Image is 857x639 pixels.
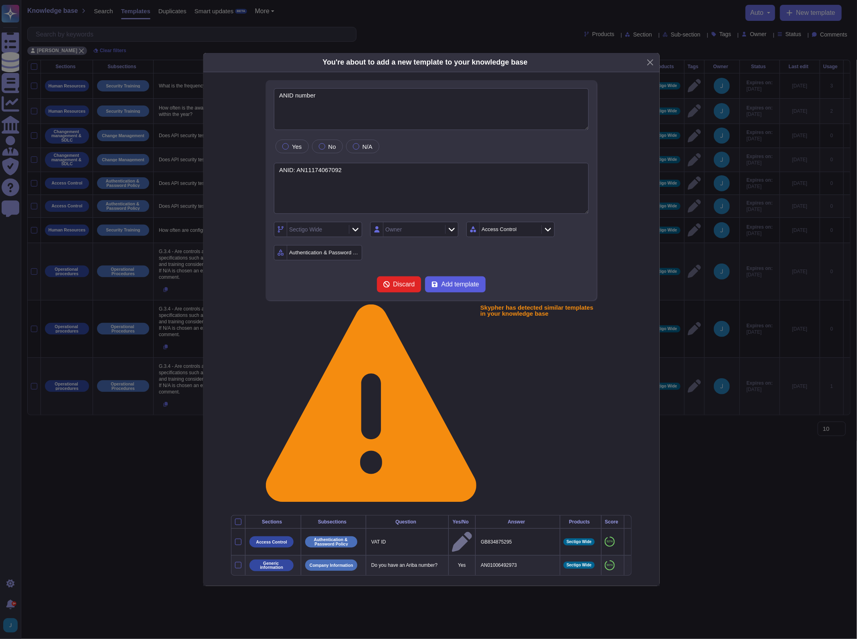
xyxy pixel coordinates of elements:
text: 90% [607,563,613,567]
p: GB834875295 [479,537,557,547]
button: Add template [425,276,485,292]
button: Discard [377,276,421,292]
div: Answer [479,519,557,524]
div: Question [369,519,445,524]
div: Sections [249,519,298,524]
b: You're about to add a new template to your knowledge base [322,58,527,66]
button: Close [644,56,656,69]
p: Generic information [252,561,291,570]
p: Authentication & Password Policy [308,538,355,546]
textarea: ANID: AN11174067092 [274,163,589,214]
span: Add template [441,281,479,288]
div: Yes/No [452,519,472,524]
div: Access Control [482,227,517,232]
p: Yes [452,562,472,568]
p: Do you have an Ariba number? [369,560,445,570]
div: Authentication & Password Policy [289,250,361,255]
div: Score [605,519,620,524]
p: Access Control [256,540,287,544]
p: AN01006492973 [479,560,557,570]
div: Products [563,519,598,524]
p: Skypher has detected similar templates in your knowledge base [480,304,597,509]
p: Company Information [310,563,353,568]
div: Sectigo Wide [289,227,322,232]
span: Discard [393,281,415,288]
span: Sectigo Wide [567,540,592,544]
div: Owner [385,227,402,232]
span: Sectigo Wide [567,563,592,567]
textarea: ANID number [274,88,589,130]
span: N/A [363,143,373,150]
div: Subsections [304,519,363,524]
span: Yes [292,143,302,150]
p: VAT ID [369,537,445,547]
text: 92% [607,540,613,544]
span: No [328,143,336,150]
